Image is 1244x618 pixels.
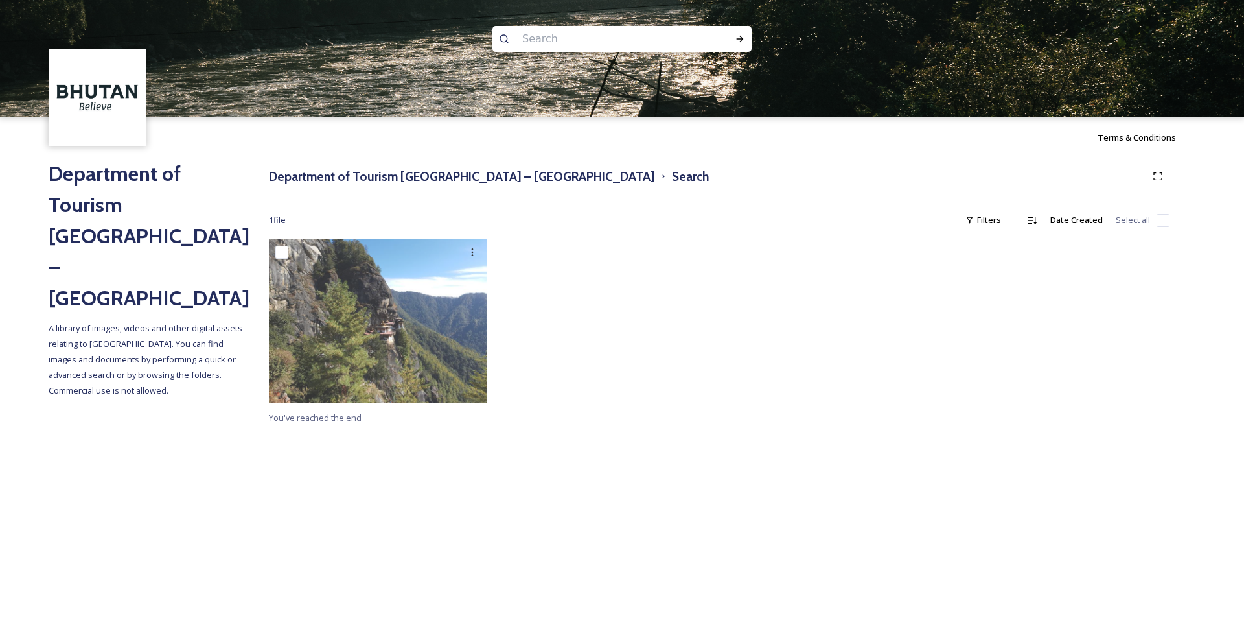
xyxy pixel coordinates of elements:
[672,167,709,186] h3: Search
[959,208,1008,233] div: Filters
[269,167,655,186] h3: Department of Tourism [GEOGRAPHIC_DATA] – [GEOGRAPHIC_DATA]
[269,239,487,403] img: Trans Bhutan Trail Paro Taktsang.jpg
[49,158,243,314] h2: Department of Tourism [GEOGRAPHIC_DATA] – [GEOGRAPHIC_DATA]
[269,214,286,226] span: 1 file
[516,25,693,53] input: Search
[1098,132,1176,143] span: Terms & Conditions
[49,322,244,396] span: A library of images, videos and other digital assets relating to [GEOGRAPHIC_DATA]. You can find ...
[1098,130,1195,145] a: Terms & Conditions
[269,412,362,423] span: You've reached the end
[1044,208,1109,233] div: Date Created
[51,51,144,145] img: BT_Logo_BB_Lockup_CMYK_High%2520Res.jpg
[1116,214,1150,226] span: Select all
